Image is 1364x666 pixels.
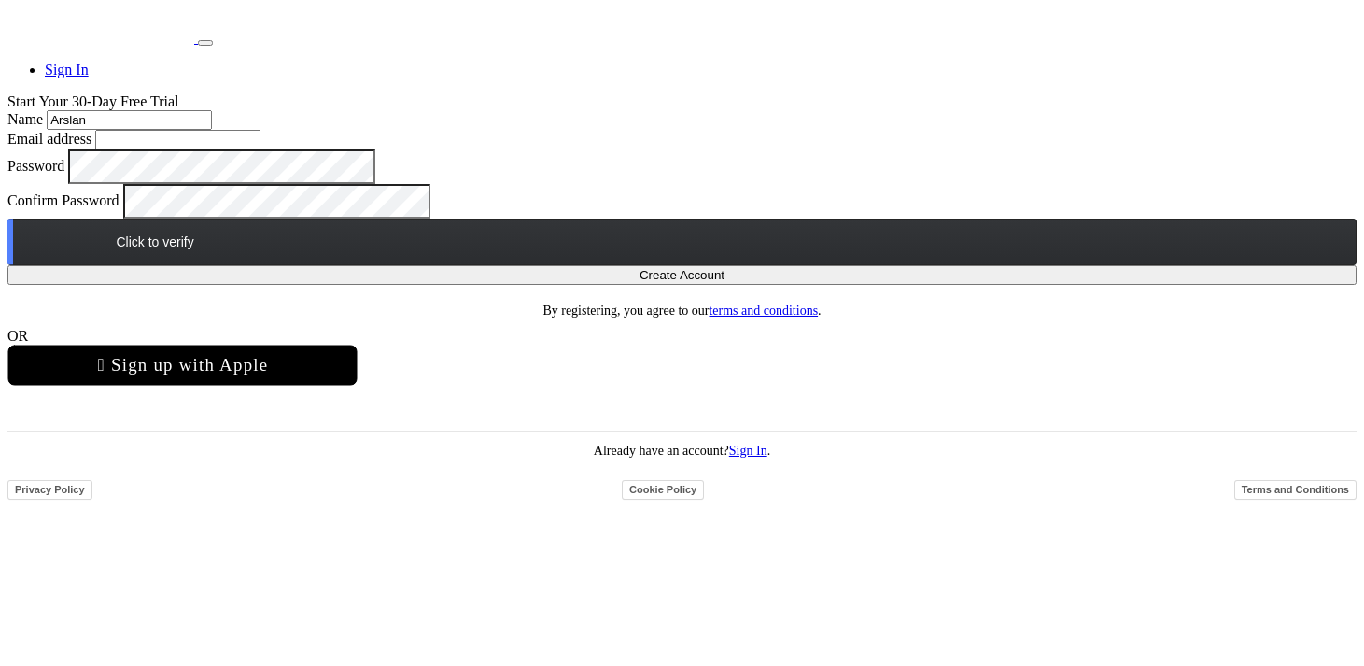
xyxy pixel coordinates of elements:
label: Password [7,158,64,174]
a: terms and conditions [709,304,818,318]
a: Privacy Policy [7,480,92,501]
div: Already have an account? . [7,431,1357,459]
div: By registering, you agree to our . [7,285,1357,328]
div: Sign up with Apple [7,345,358,386]
label: Email address [7,131,91,147]
a: Cookie Policy [622,480,704,501]
a: Sign In [729,444,767,458]
button: Toggle navigation [198,40,213,46]
label: Confirm Password [7,192,120,208]
label: Name [7,111,43,127]
div: Start Your 30-Day Free Trial [7,93,1357,110]
a: Terms and Conditions [1234,480,1357,501]
span: OR [7,328,28,344]
a: Sign In [45,62,89,78]
button: Create Account [7,265,1357,285]
div: Click to verify [7,219,1357,265]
